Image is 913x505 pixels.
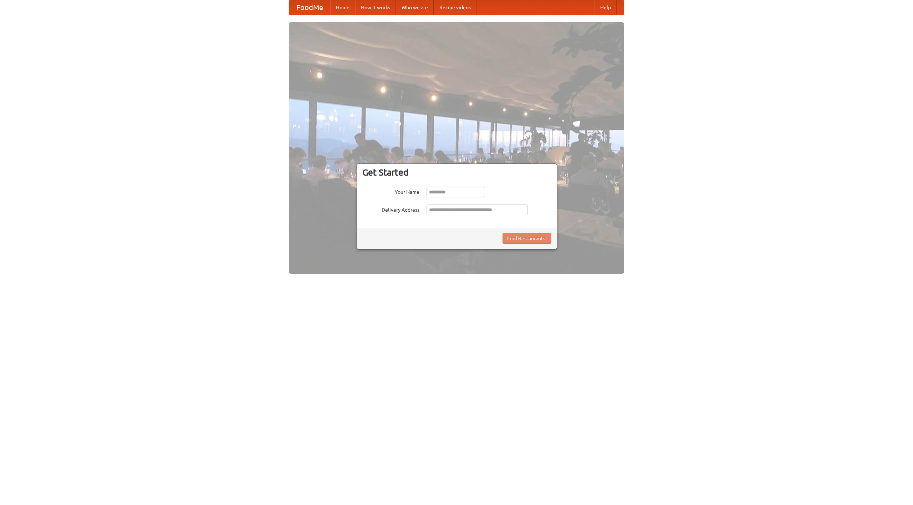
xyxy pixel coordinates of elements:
label: Your Name [362,187,419,196]
a: How it works [355,0,396,15]
a: Who we are [396,0,434,15]
a: Home [330,0,355,15]
button: Find Restaurants! [503,233,551,244]
h3: Get Started [362,167,551,178]
a: Help [595,0,617,15]
label: Delivery Address [362,204,419,213]
a: Recipe videos [434,0,476,15]
a: FoodMe [289,0,330,15]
